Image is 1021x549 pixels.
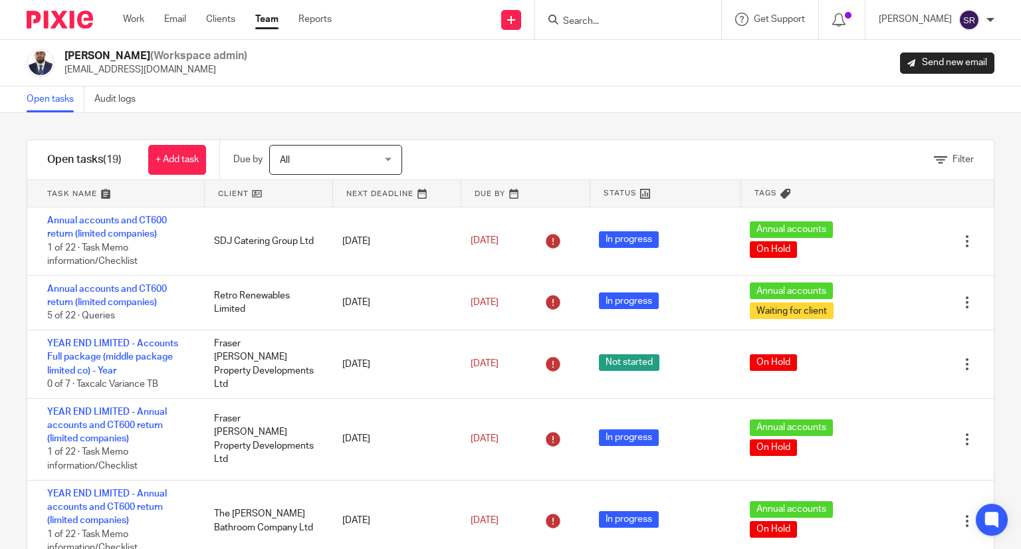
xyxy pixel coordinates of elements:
span: [DATE] [471,237,499,246]
div: [DATE] [329,351,457,378]
a: Email [164,13,186,26]
input: Search [562,16,681,28]
a: Reports [298,13,332,26]
span: Annual accounts [750,221,833,238]
span: On Hold [750,354,797,371]
a: Team [255,13,279,26]
img: WhatsApp%20Image%202022-05-18%20at%206.27.04%20PM.jpeg [27,49,55,77]
p: [EMAIL_ADDRESS][DOMAIN_NAME] [64,63,247,76]
span: Annual accounts [750,501,833,518]
span: Not started [599,354,659,371]
span: [DATE] [471,298,499,307]
span: In progress [599,231,659,248]
a: YEAR END LIMITED - Accounts Full package (middle package limited co) - Year [47,339,178,376]
span: Filter [953,155,974,164]
a: Work [123,13,144,26]
span: 1 of 22 · Task Memo information/Checklist [47,448,138,471]
img: Pixie [27,11,93,29]
a: YEAR END LIMITED - Annual accounts and CT600 return (limited companies) [47,489,167,526]
h2: [PERSON_NAME] [64,49,247,63]
div: Fraser [PERSON_NAME] Property Developments Ltd [201,330,329,397]
span: Annual accounts [750,419,833,436]
span: Annual accounts [750,282,833,299]
div: The [PERSON_NAME] Bathroom Company Ltd [201,500,329,541]
div: [DATE] [329,289,457,316]
h1: Open tasks [47,153,122,167]
span: (Workspace admin) [150,51,247,61]
span: Get Support [754,15,805,24]
div: Retro Renewables Limited [201,282,329,323]
a: Audit logs [94,86,146,112]
span: All [280,156,290,165]
span: [DATE] [471,516,499,525]
span: On Hold [750,521,797,538]
span: In progress [599,511,659,528]
span: On Hold [750,439,797,456]
img: svg%3E [959,9,980,31]
a: YEAR END LIMITED - Annual accounts and CT600 return (limited companies) [47,407,167,444]
div: [DATE] [329,228,457,255]
p: [PERSON_NAME] [879,13,952,26]
span: 1 of 22 · Task Memo information/Checklist [47,243,138,267]
span: 5 of 22 · Queries [47,312,115,321]
span: [DATE] [471,360,499,369]
a: + Add task [148,145,206,175]
span: (19) [103,154,122,165]
a: Annual accounts and CT600 return (limited companies) [47,284,167,307]
div: [DATE] [329,425,457,452]
span: [DATE] [471,434,499,443]
span: 0 of 7 · Taxcalc Variance TB [47,380,158,389]
a: Clients [206,13,235,26]
p: Due by [233,153,263,166]
a: Open tasks [27,86,84,112]
div: Fraser [PERSON_NAME] Property Developments Ltd [201,405,329,473]
span: Tags [754,187,777,199]
span: Status [604,187,637,199]
a: Annual accounts and CT600 return (limited companies) [47,216,167,239]
div: [DATE] [329,507,457,534]
a: Send new email [900,53,994,74]
span: In progress [599,429,659,446]
span: Waiting for client [750,302,834,319]
div: SDJ Catering Group Ltd [201,228,329,255]
span: In progress [599,292,659,309]
span: On Hold [750,241,797,258]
